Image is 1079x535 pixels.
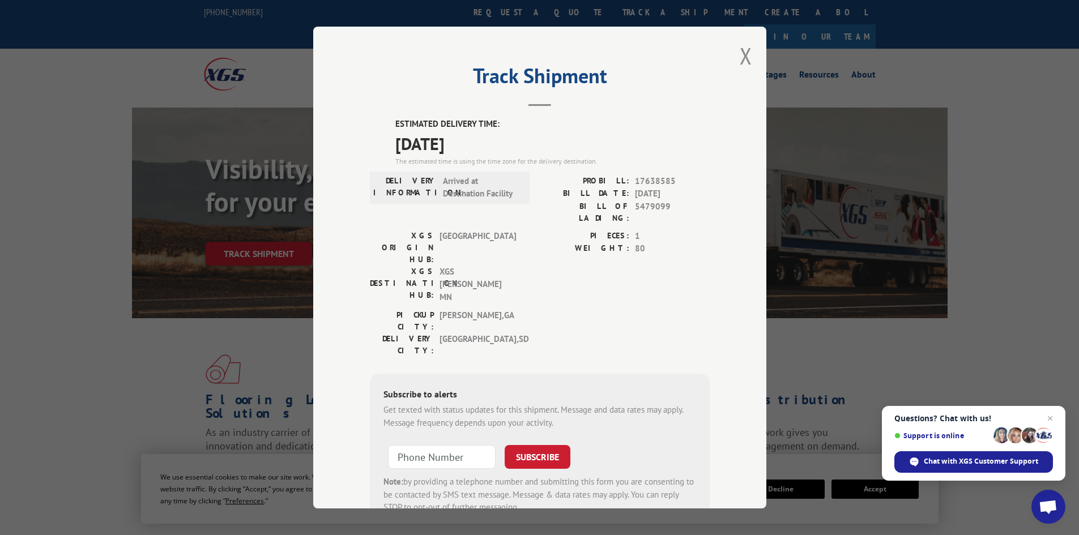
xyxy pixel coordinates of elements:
[383,476,403,487] strong: Note:
[1031,490,1065,524] div: Open chat
[540,175,629,188] label: PROBILL:
[370,230,434,266] label: XGS ORIGIN HUB:
[443,175,519,200] span: Arrived at Destination Facility
[383,476,696,514] div: by providing a telephone number and submitting this form you are consenting to be contacted by SM...
[894,431,990,440] span: Support is online
[540,200,629,224] label: BILL OF LADING:
[635,200,710,224] span: 5479099
[440,230,516,266] span: [GEOGRAPHIC_DATA]
[635,230,710,243] span: 1
[540,187,629,200] label: BILL DATE:
[540,242,629,255] label: WEIGHT:
[388,445,496,469] input: Phone Number
[370,266,434,304] label: XGS DESTINATION HUB:
[440,266,516,304] span: XGS [PERSON_NAME] MN
[370,333,434,357] label: DELIVERY CITY:
[383,404,696,429] div: Get texted with status updates for this shipment. Message and data rates may apply. Message frequ...
[383,387,696,404] div: Subscribe to alerts
[540,230,629,243] label: PIECES:
[740,41,752,71] button: Close modal
[370,68,710,89] h2: Track Shipment
[635,187,710,200] span: [DATE]
[395,156,710,166] div: The estimated time is using the time zone for the delivery destination.
[373,175,437,200] label: DELIVERY INFORMATION:
[370,309,434,333] label: PICKUP CITY:
[894,451,1053,473] div: Chat with XGS Customer Support
[395,131,710,156] span: [DATE]
[635,242,710,255] span: 80
[505,445,570,469] button: SUBSCRIBE
[395,118,710,131] label: ESTIMATED DELIVERY TIME:
[924,456,1038,466] span: Chat with XGS Customer Support
[894,414,1053,423] span: Questions? Chat with us!
[440,333,516,357] span: [GEOGRAPHIC_DATA] , SD
[440,309,516,333] span: [PERSON_NAME] , GA
[1043,412,1057,425] span: Close chat
[635,175,710,188] span: 17638585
